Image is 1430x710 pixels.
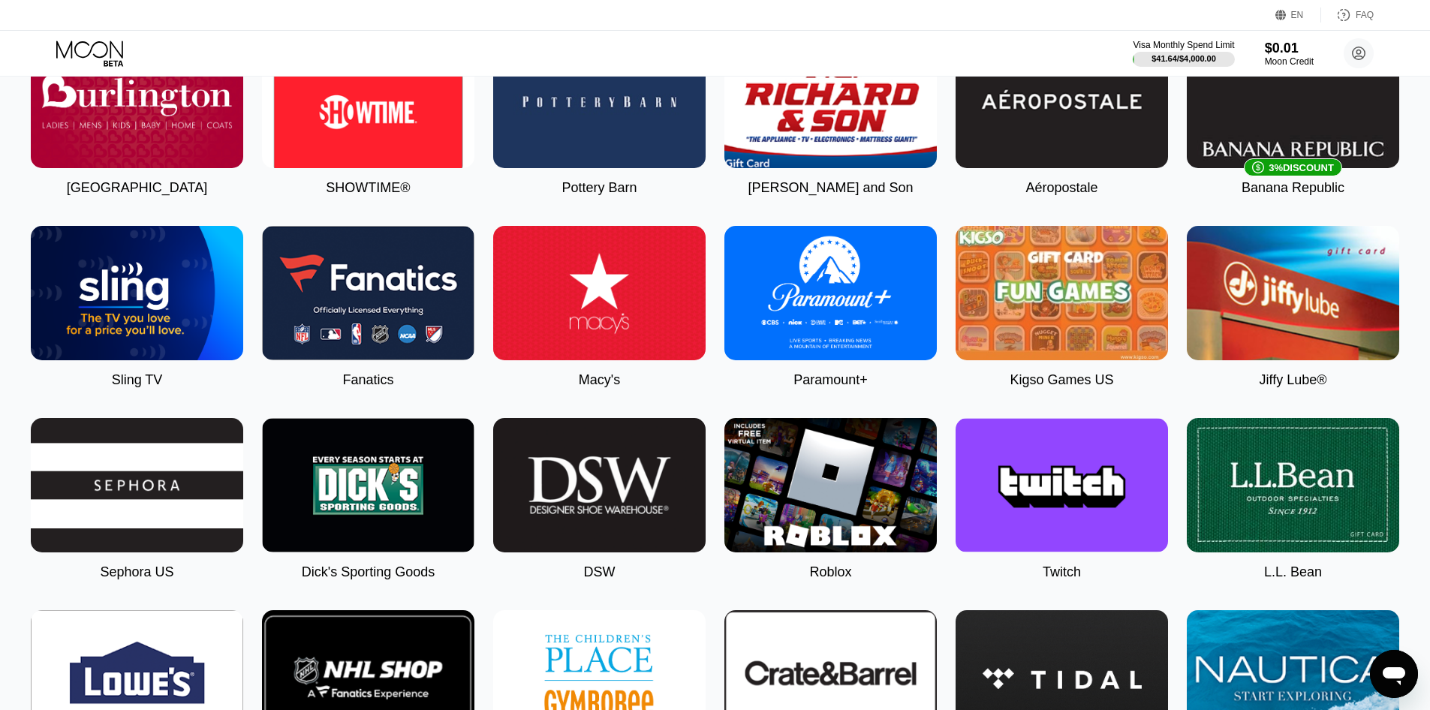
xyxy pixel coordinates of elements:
div: Roblox [809,564,851,580]
div: Sephora US [100,564,173,580]
div: Sling TV [112,372,163,388]
div: Moon Credit [1265,56,1314,67]
div: Banana Republic [1242,180,1344,196]
div: $0.01Moon Credit [1265,41,1314,67]
div: Macy's [579,372,620,388]
div: EN [1275,8,1321,23]
iframe: Button to launch messaging window, conversation in progress [1370,650,1418,698]
div: EN [1291,10,1304,20]
div: FAQ [1321,8,1374,23]
div: [GEOGRAPHIC_DATA] [67,180,207,196]
div: DSW [584,564,616,580]
div: Aéropostale [1025,180,1097,196]
div: FAQ [1356,10,1374,20]
div: Jiffy Lube® [1260,372,1327,388]
div: SHOWTIME® [326,180,410,196]
div: Paramount+ [793,372,868,388]
div: Visa Monthly Spend Limit$41.64/$4,000.00 [1133,40,1234,67]
div: 3 % DISCOUNT [1269,162,1334,173]
div: Kigso Games US [1010,372,1113,388]
div: [PERSON_NAME] and Son [748,180,913,196]
div: Visa Monthly Spend Limit [1133,40,1234,50]
div: 3%DISCOUNT [1187,34,1399,168]
div: $41.64 / $4,000.00 [1152,54,1216,63]
div: L.L. Bean [1264,564,1322,580]
div: Pottery Barn [561,180,637,196]
div: Twitch [1043,564,1081,580]
div: $0.01 [1265,41,1314,56]
div: Fanatics [342,372,393,388]
div: Dick's Sporting Goods [302,564,435,580]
